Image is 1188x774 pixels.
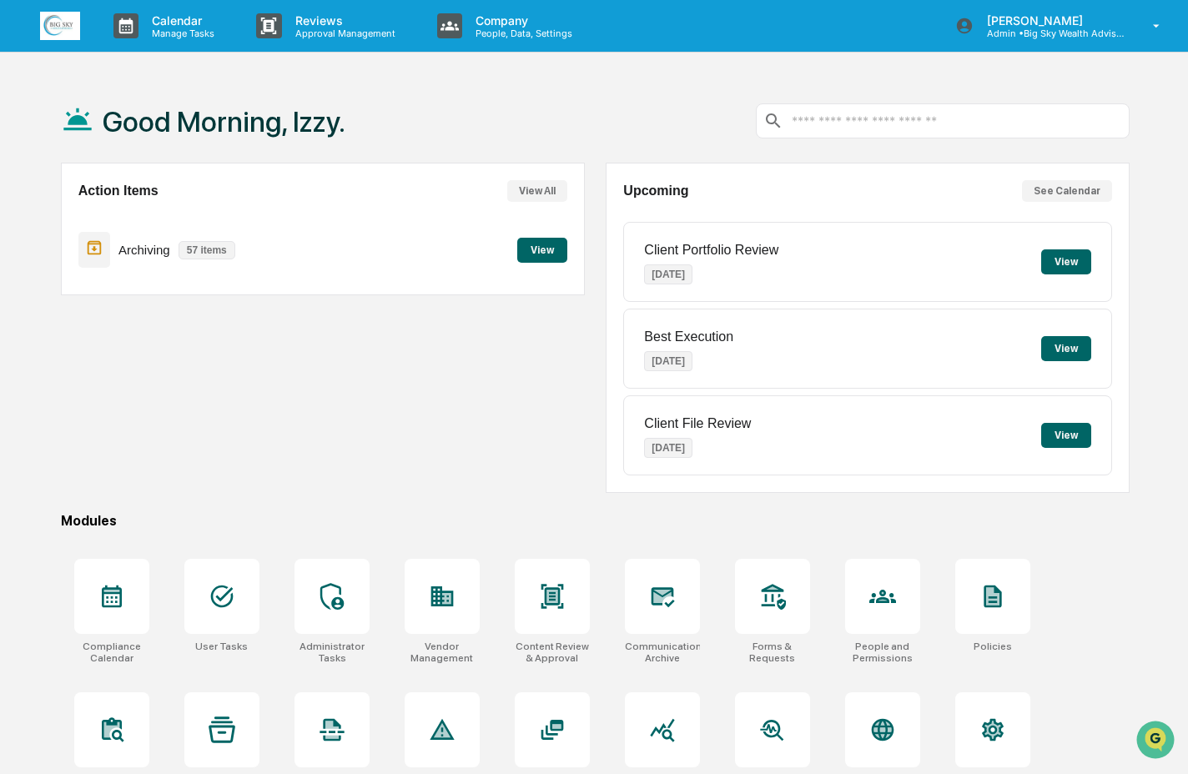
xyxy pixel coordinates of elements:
[282,28,404,39] p: Approval Management
[974,641,1012,652] div: Policies
[17,212,30,225] div: 🖐️
[166,283,202,295] span: Pylon
[17,244,30,257] div: 🔎
[294,641,370,664] div: Administrator Tasks
[1022,180,1112,202] button: See Calendar
[644,264,692,284] p: [DATE]
[57,144,211,158] div: We're available if you need us!
[118,282,202,295] a: Powered byPylon
[644,351,692,371] p: [DATE]
[974,28,1129,39] p: Admin • Big Sky Wealth Advisors
[644,438,692,458] p: [DATE]
[507,180,567,202] button: View All
[40,12,80,39] img: logo
[17,128,47,158] img: 1746055101610-c473b297-6a78-478c-a979-82029cc54cd1
[735,641,810,664] div: Forms & Requests
[121,212,134,225] div: 🗄️
[138,13,223,28] p: Calendar
[644,243,778,258] p: Client Portfolio Review
[1135,719,1180,764] iframe: Open customer support
[10,204,114,234] a: 🖐️Preclearance
[103,105,345,138] h1: Good Morning, Izzy.
[61,513,1130,529] div: Modules
[462,13,581,28] p: Company
[179,241,235,259] p: 57 items
[644,416,751,431] p: Client File Review
[118,243,170,257] p: Archiving
[845,641,920,664] div: People and Permissions
[1041,249,1091,274] button: View
[625,641,700,664] div: Communications Archive
[515,641,590,664] div: Content Review & Approval
[33,210,108,227] span: Preclearance
[10,235,112,265] a: 🔎Data Lookup
[405,641,480,664] div: Vendor Management
[57,128,274,144] div: Start new chat
[1041,423,1091,448] button: View
[138,28,223,39] p: Manage Tasks
[78,183,159,199] h2: Action Items
[195,641,248,652] div: User Tasks
[138,210,207,227] span: Attestations
[74,641,149,664] div: Compliance Calendar
[17,35,304,62] p: How can we help?
[114,204,214,234] a: 🗄️Attestations
[284,133,304,153] button: Start new chat
[282,13,404,28] p: Reviews
[1041,336,1091,361] button: View
[517,238,567,263] button: View
[974,13,1129,28] p: [PERSON_NAME]
[33,242,105,259] span: Data Lookup
[462,28,581,39] p: People, Data, Settings
[623,183,688,199] h2: Upcoming
[644,329,733,344] p: Best Execution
